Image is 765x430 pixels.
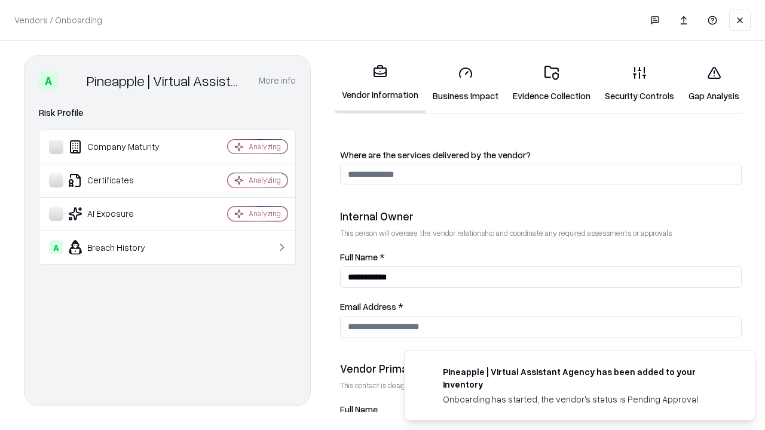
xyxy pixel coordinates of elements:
[259,70,296,91] button: More info
[340,209,742,223] div: Internal Owner
[443,393,726,406] div: Onboarding has started, the vendor's status is Pending Approval.
[49,207,192,221] div: AI Exposure
[340,253,742,262] label: Full Name *
[335,55,426,113] a: Vendor Information
[340,405,742,414] label: Full Name
[39,106,296,120] div: Risk Profile
[681,56,746,112] a: Gap Analysis
[598,56,681,112] a: Security Controls
[419,365,433,380] img: trypineapple.com
[49,140,192,154] div: Company Maturity
[426,56,506,112] a: Business Impact
[49,173,192,188] div: Certificates
[506,56,598,112] a: Evidence Collection
[443,365,726,391] div: Pineapple | Virtual Assistant Agency has been added to your inventory
[14,14,102,26] p: Vendors / Onboarding
[340,302,742,311] label: Email Address *
[49,240,192,254] div: Breach History
[63,71,82,90] img: Pineapple | Virtual Assistant Agency
[49,240,63,254] div: A
[249,142,281,152] div: Analyzing
[249,175,281,185] div: Analyzing
[340,150,742,159] label: Where are the services delivered by the vendor?
[39,71,58,90] div: A
[249,208,281,219] div: Analyzing
[340,380,742,391] p: This contact is designated to receive the assessment request from Shift
[87,71,244,90] div: Pineapple | Virtual Assistant Agency
[340,361,742,376] div: Vendor Primary Contact
[340,228,742,238] p: This person will oversee the vendor relationship and coordinate any required assessments or appro...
